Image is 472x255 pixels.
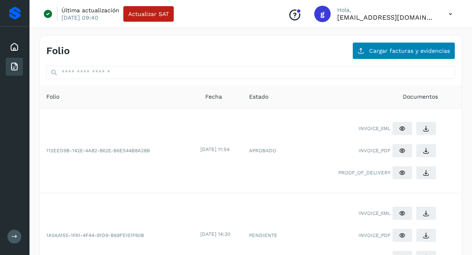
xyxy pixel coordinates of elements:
p: Última actualización [61,7,119,14]
td: APROBADO [243,108,297,193]
span: Estado [249,93,268,101]
p: gdl_silver@hotmail.com [337,14,436,21]
span: INVOICE_PDF [359,147,390,154]
p: [DATE] 09:40 [61,14,98,21]
span: Documentos [403,93,438,101]
h4: Folio [46,45,70,57]
div: [DATE] 14:30 [200,230,241,238]
span: Actualizar SAT [128,11,169,17]
span: Fecha [205,93,222,101]
p: Hola, [337,7,436,14]
button: Cargar facturas y evidencias [352,42,455,59]
span: INVOICE_XML [359,125,390,132]
span: INVOICE_XML [359,210,390,217]
span: Cargar facturas y evidencias [369,48,450,54]
span: Folio [46,93,59,101]
div: [DATE] 11:54 [200,146,241,153]
div: Inicio [6,38,23,56]
span: PROOF_OF_DELIVERY [338,169,390,176]
td: 112EED9B-142E-4A82-862E-B6E544B8A28B [40,108,199,193]
div: Facturas [6,58,23,76]
button: Actualizar SAT [123,6,174,22]
span: INVOICE_PDF [359,232,390,239]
